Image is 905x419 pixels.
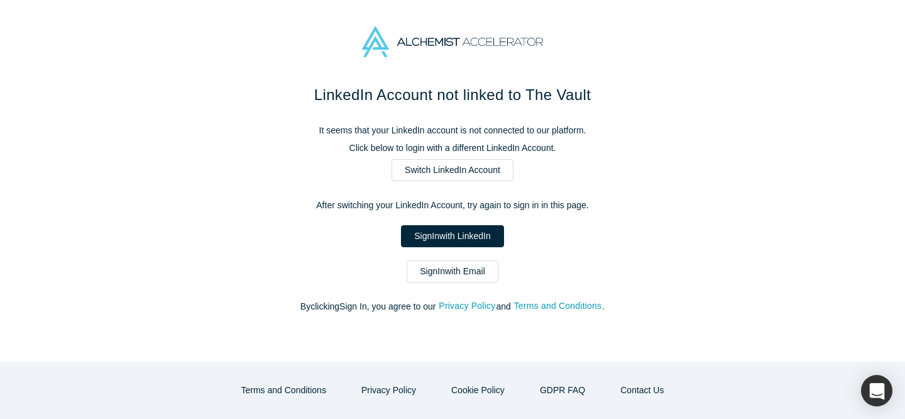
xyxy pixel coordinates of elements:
[228,379,339,401] button: Terms and Conditions
[189,199,716,212] p: After switching your LinkedIn Account, try again to sign in in this page.
[513,299,603,313] button: Terms and Conditions
[392,159,513,181] a: Switch LinkedIn Account
[607,379,677,401] a: Contact Us
[527,379,598,401] a: GDPR FAQ
[362,26,543,57] img: Alchemist Accelerator Logo
[348,379,429,401] button: Privacy Policy
[189,84,716,106] h1: LinkedIn Account not linked to The Vault
[189,300,716,313] p: By clicking Sign In , you agree to our and .
[407,260,498,282] a: SignInwith Email
[438,299,496,313] button: Privacy Policy
[438,379,518,401] button: Cookie Policy
[401,225,503,247] a: SignInwith LinkedIn
[189,124,716,137] p: It seems that your LinkedIn account is not connected to our platform.
[189,142,716,155] p: Click below to login with a different LinkedIn Account.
